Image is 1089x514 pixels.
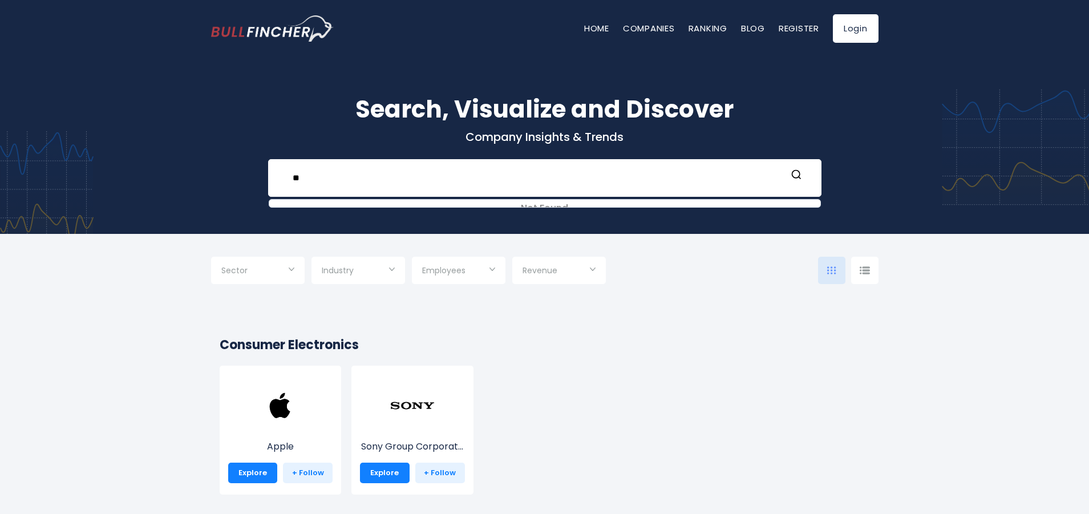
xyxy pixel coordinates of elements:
[322,261,395,282] input: Selection
[360,404,465,454] a: Sony Group Corporat...
[211,15,334,42] img: bullfincher logo
[228,463,278,483] a: Explore
[422,265,465,276] span: Employees
[211,15,334,42] a: Go to homepage
[584,22,609,34] a: Home
[360,463,410,483] a: Explore
[523,261,596,282] input: Selection
[211,129,879,144] p: Company Insights & Trends
[269,200,820,217] div: Not Found
[422,261,495,282] input: Selection
[360,440,465,454] p: Sony Group Corporation
[221,261,294,282] input: Selection
[322,265,354,276] span: Industry
[833,14,879,43] a: Login
[741,22,765,34] a: Blog
[221,265,248,276] span: Sector
[228,404,333,454] a: Apple
[415,463,465,483] a: + Follow
[220,335,870,354] h2: Consumer Electronics
[523,265,557,276] span: Revenue
[779,22,819,34] a: Register
[228,440,333,454] p: Apple
[257,383,303,428] img: AAPL.png
[827,266,836,274] img: icon-comp-grid.svg
[211,91,879,127] h1: Search, Visualize and Discover
[789,169,804,184] button: Search
[623,22,675,34] a: Companies
[689,22,727,34] a: Ranking
[860,266,870,274] img: icon-comp-list-view.svg
[390,383,435,428] img: SONY.png
[283,463,333,483] a: + Follow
